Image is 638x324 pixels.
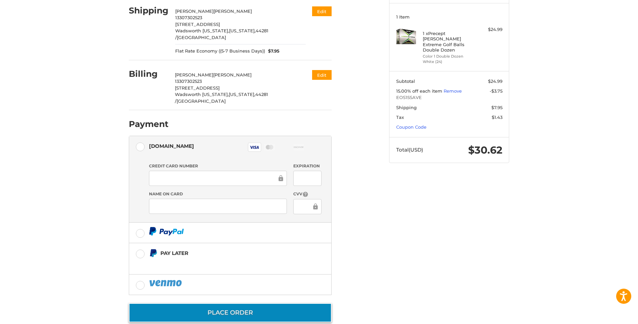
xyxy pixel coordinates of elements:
span: Total (USD) [396,147,423,153]
h3: 1 Item [396,14,502,20]
div: Pay Later [160,248,289,259]
label: Credit Card Number [149,163,287,169]
span: EOS15SAVE [396,94,502,101]
span: [GEOGRAPHIC_DATA] [177,35,226,40]
span: $7.95 [491,105,502,110]
span: [US_STATE], [229,92,255,97]
span: 13307302523 [175,78,202,84]
span: Tax [396,115,404,120]
iframe: PayPal Message 1 [149,260,290,266]
span: [STREET_ADDRESS] [175,85,220,91]
h2: Billing [129,69,168,79]
span: $30.62 [468,144,502,156]
li: Color 1 Double Dozen White (24) [423,54,474,65]
span: [GEOGRAPHIC_DATA] [177,98,226,104]
span: 44281 / [175,28,268,40]
span: $1.43 [492,115,502,120]
div: $24.99 [476,26,502,33]
span: 44281 / [175,92,268,104]
span: [US_STATE], [229,28,256,33]
span: Subtotal [396,78,415,84]
button: Edit [312,70,332,80]
span: [PERSON_NAME] [214,8,252,14]
span: Wadsworth [US_STATE], [175,28,229,33]
img: PayPal icon [149,227,184,235]
h2: Payment [129,119,168,129]
span: [PERSON_NAME] [175,72,213,77]
img: Pay Later icon [149,249,157,257]
span: [STREET_ADDRESS] [175,22,220,27]
span: [PERSON_NAME] [175,8,214,14]
button: Place Order [129,303,332,322]
span: -$3.75 [490,88,502,94]
h4: 1 x Precept [PERSON_NAME] Extreme Golf Balls Double Dozen [423,31,474,53]
span: Shipping [396,105,417,110]
span: Wadsworth [US_STATE], [175,92,229,97]
span: $7.95 [265,48,280,55]
span: Flat Rate Economy ((5-7 Business Days)) [175,48,265,55]
label: Name on Card [149,191,287,197]
div: [DOMAIN_NAME] [149,140,194,152]
span: [PERSON_NAME] [213,72,252,77]
button: Edit [312,6,332,16]
span: $24.99 [488,78,502,84]
a: Coupon Code [396,124,426,130]
h2: Shipping [129,5,168,16]
span: 15.00% off each item [396,88,444,94]
label: CVV [293,191,321,197]
span: 13307302523 [175,15,202,20]
label: Expiration [293,163,321,169]
img: PayPal icon [149,279,183,287]
a: Remove [444,88,462,94]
